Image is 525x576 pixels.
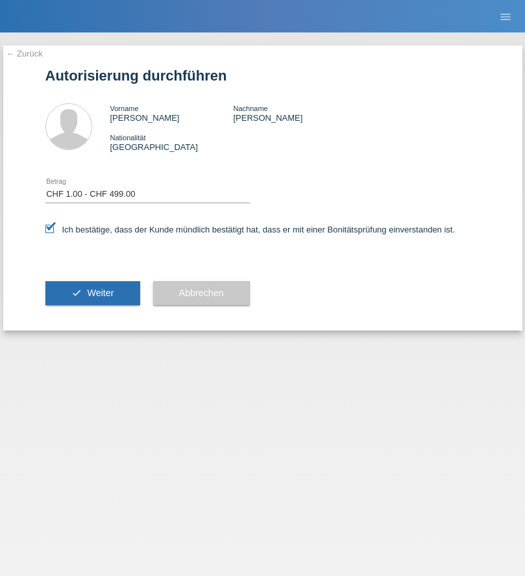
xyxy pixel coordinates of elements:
span: Nationalität [110,134,146,142]
h1: Autorisierung durchführen [45,68,480,84]
a: ← Zurück [6,49,43,58]
i: check [71,288,82,298]
div: [PERSON_NAME] [233,103,356,123]
span: Abbrechen [179,288,224,298]
a: menu [493,12,519,20]
span: Nachname [233,105,267,112]
span: Weiter [87,288,114,298]
div: [PERSON_NAME] [110,103,234,123]
button: check Weiter [45,281,140,306]
div: [GEOGRAPHIC_DATA] [110,132,234,152]
i: menu [499,10,512,23]
label: Ich bestätige, dass der Kunde mündlich bestätigt hat, dass er mit einer Bonitätsprüfung einversta... [45,225,456,234]
span: Vorname [110,105,139,112]
button: Abbrechen [153,281,250,306]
